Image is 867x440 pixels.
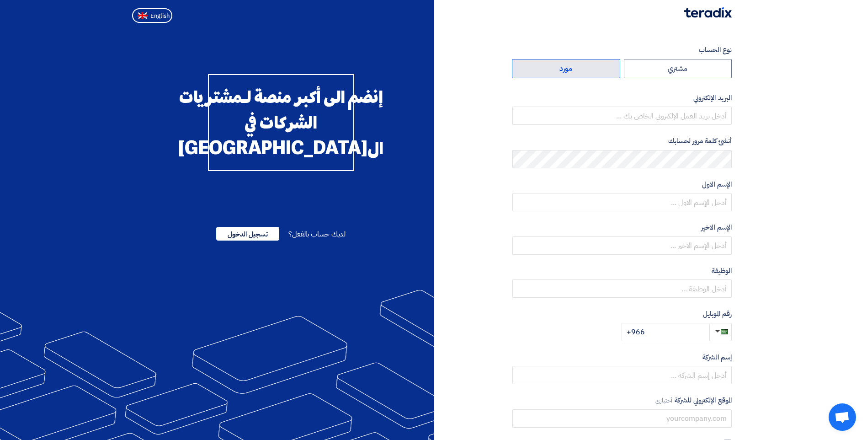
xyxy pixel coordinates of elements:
label: مشتري [624,59,732,78]
span: لديك حساب بالفعل؟ [288,229,346,240]
img: Teradix logo [684,7,732,18]
label: الموقع الإلكتروني للشركة [512,395,732,406]
label: البريد الإلكتروني [512,93,732,103]
input: أدخل الوظيفة ... [512,279,732,298]
label: رقم الموبايل [512,309,732,319]
div: إنضم الى أكبر منصة لـمشتريات الشركات في ال[GEOGRAPHIC_DATA] [208,74,354,171]
div: دردشة مفتوحة [829,403,856,431]
span: English [150,13,170,19]
label: مورد [512,59,620,78]
label: الإسم الاخير [512,222,732,233]
button: English [132,8,172,23]
label: الإسم الاول [512,179,732,190]
label: أنشئ كلمة مرور لحسابك [512,136,732,146]
label: نوع الحساب [512,45,732,55]
input: أدخل إسم الشركة ... [512,366,732,384]
span: أختياري [655,396,673,405]
input: أدخل رقم الموبايل ... [622,323,709,341]
img: en-US.png [138,12,148,19]
span: تسجيل الدخول [216,227,279,241]
input: yourcompany.com [512,409,732,428]
a: تسجيل الدخول [216,229,279,240]
input: أدخل الإسم الاول ... [512,193,732,211]
label: إسم الشركة [512,352,732,363]
label: الوظيفة [512,266,732,276]
input: أدخل بريد العمل الإلكتروني الخاص بك ... [512,107,732,125]
input: أدخل الإسم الاخير ... [512,236,732,255]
